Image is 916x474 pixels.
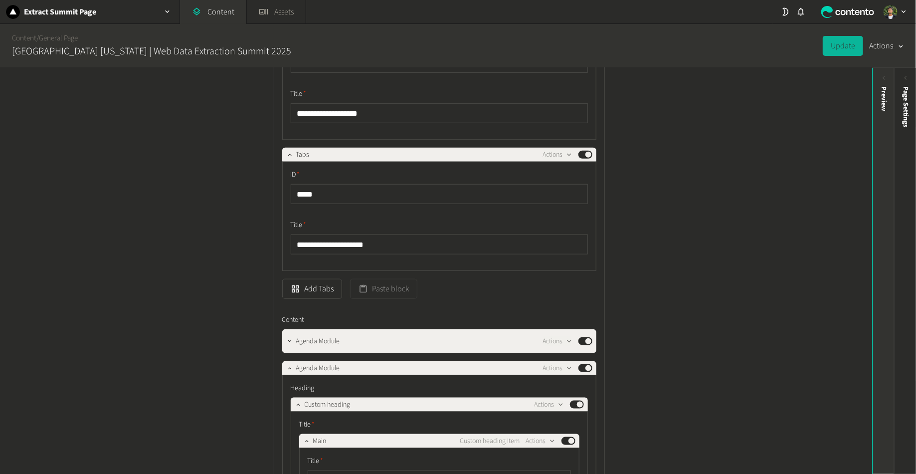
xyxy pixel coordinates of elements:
[291,383,315,394] span: Heading
[543,149,572,161] button: Actions
[299,420,315,430] span: Title
[24,6,96,18] h2: Extract Summit Page
[296,336,340,347] span: Agenda Module
[901,86,911,127] span: Page Settings
[535,399,564,411] button: Actions
[884,5,898,19] img: Arnold Alexander
[291,89,307,99] span: Title
[823,36,863,56] button: Update
[350,279,417,299] button: Paste block
[39,33,78,43] a: General Page
[869,36,904,56] button: Actions
[526,435,555,447] button: Actions
[305,400,351,410] span: Custom heading
[291,220,307,231] span: Title
[12,33,36,43] a: Content
[460,436,520,447] span: Custom heading Item
[36,33,39,43] span: /
[6,5,20,19] img: Extract Summit Page
[543,362,572,374] button: Actions
[879,86,889,111] div: Preview
[12,44,291,59] h2: [GEOGRAPHIC_DATA] [US_STATE] | Web Data Extraction Summit 2025
[543,335,572,347] button: Actions
[313,436,327,447] span: Main
[282,279,342,299] button: Add Tabs
[296,150,310,160] span: Tabs
[282,315,304,325] span: Content
[296,363,340,374] span: Agenda Module
[291,170,300,180] span: ID
[308,456,324,467] span: Title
